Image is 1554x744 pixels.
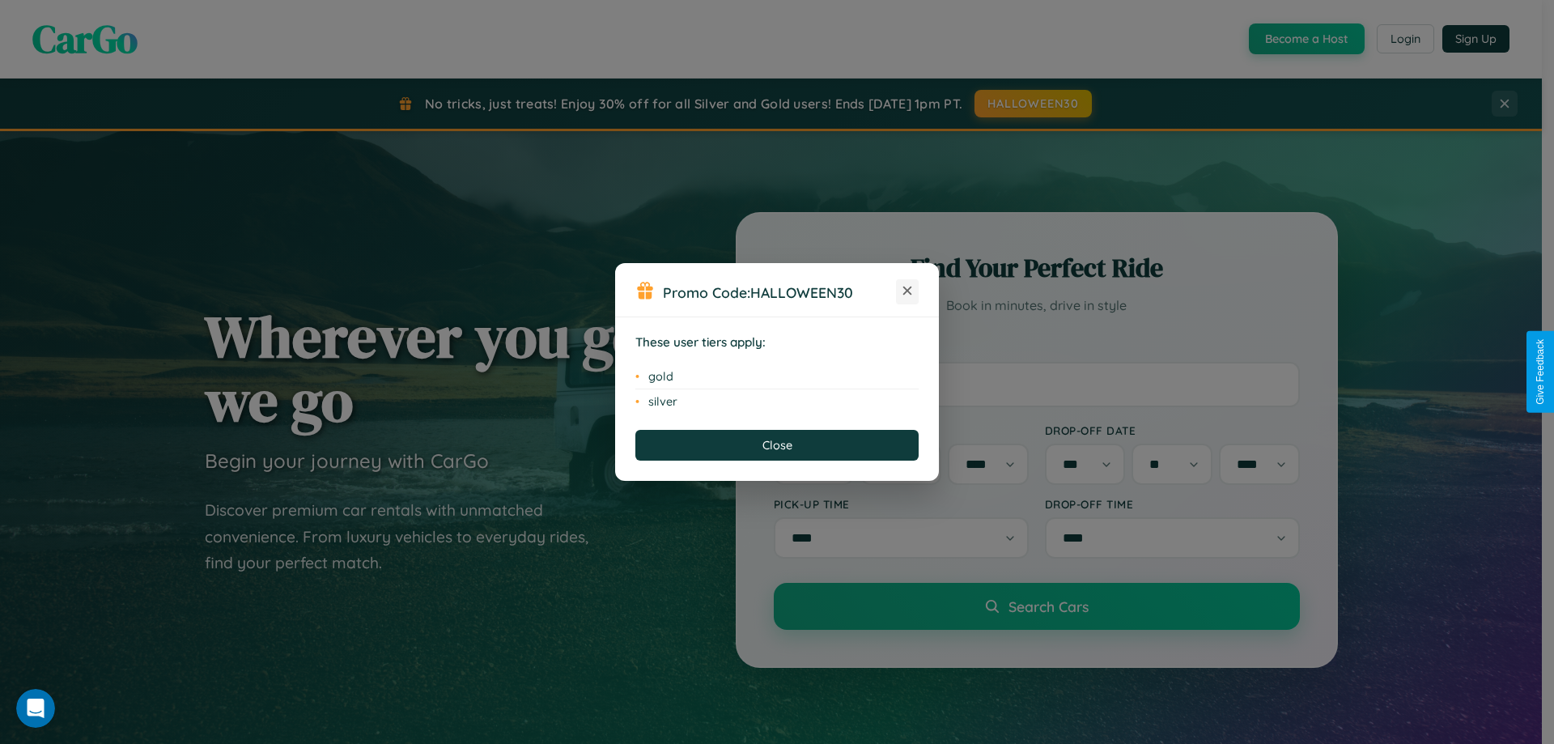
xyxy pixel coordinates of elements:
[635,334,766,350] strong: These user tiers apply:
[1535,339,1546,405] div: Give Feedback
[16,689,55,728] iframe: Intercom live chat
[635,430,919,461] button: Close
[635,364,919,389] li: gold
[750,283,853,301] b: HALLOWEEN30
[635,389,919,414] li: silver
[663,283,896,301] h3: Promo Code:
